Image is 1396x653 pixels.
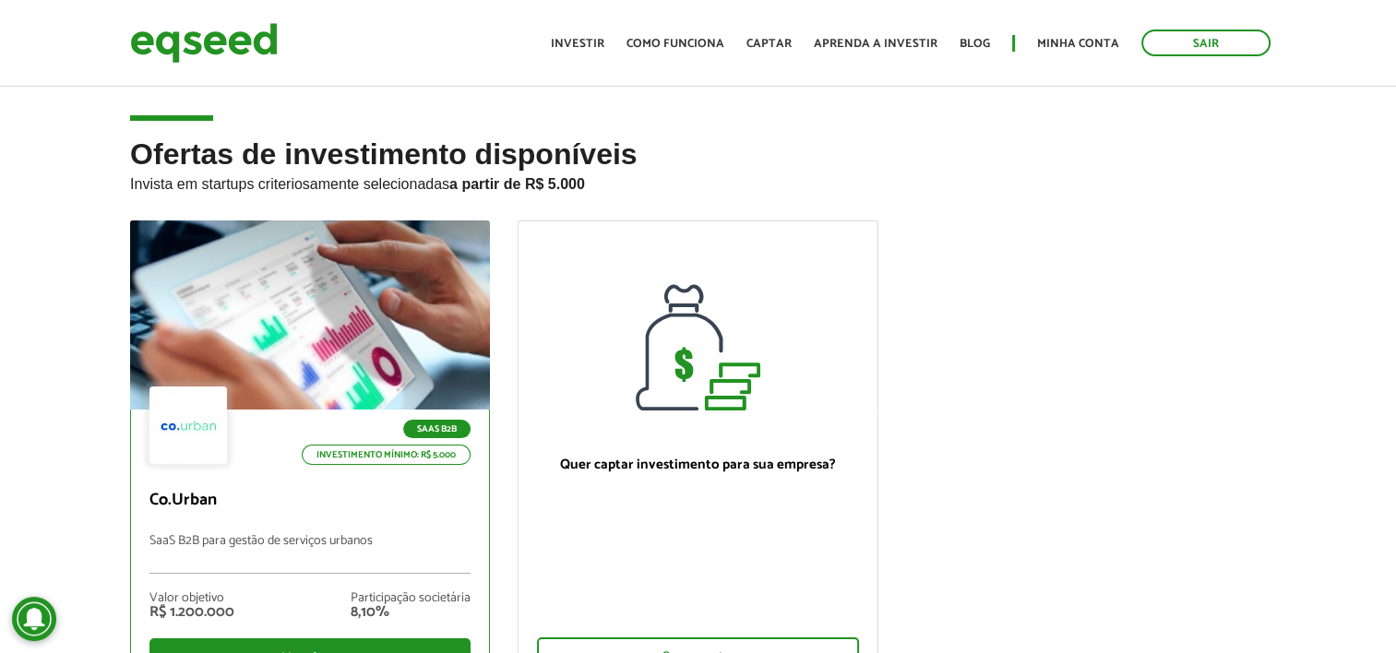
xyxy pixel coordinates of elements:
img: EqSeed [130,18,278,67]
a: Captar [746,38,792,50]
div: 8,10% [351,605,471,620]
a: Aprenda a investir [814,38,937,50]
a: Blog [960,38,990,50]
h2: Ofertas de investimento disponíveis [130,138,1266,220]
a: Sair [1141,30,1271,56]
a: Minha conta [1037,38,1119,50]
div: Valor objetivo [149,592,234,605]
div: R$ 1.200.000 [149,605,234,620]
p: Invista em startups criteriosamente selecionadas [130,171,1266,193]
p: SaaS B2B para gestão de serviços urbanos [149,534,471,574]
p: SaaS B2B [403,420,471,438]
p: Co.Urban [149,491,471,511]
a: Como funciona [626,38,724,50]
a: Investir [551,38,604,50]
p: Investimento mínimo: R$ 5.000 [302,445,471,465]
div: Participação societária [351,592,471,605]
p: Quer captar investimento para sua empresa? [537,457,858,473]
strong: a partir de R$ 5.000 [449,176,585,192]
